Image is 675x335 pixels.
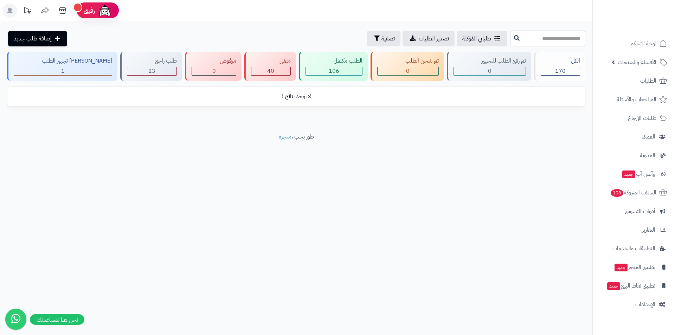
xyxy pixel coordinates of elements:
[606,281,655,291] span: تطبيق نقاط البيع
[615,264,628,271] span: جديد
[597,147,671,164] a: المدونة
[6,52,119,81] a: [PERSON_NAME] تجهيز الطلب 1
[306,67,362,75] div: 106
[19,4,36,19] a: تحديثات المنصة
[8,31,67,46] a: إضافة طلب جديد
[622,170,635,178] span: جديد
[612,244,655,253] span: التطبيقات والخدمات
[611,189,623,197] span: 108
[597,221,671,238] a: التقارير
[597,259,671,276] a: تطبيق المتجرجديد
[127,67,176,75] div: 23
[597,91,671,108] a: المراجعات والأسئلة
[192,67,236,75] div: 0
[625,206,655,216] span: أدوات التسويق
[184,52,243,81] a: مرفوض 0
[597,35,671,52] a: لوحة التحكم
[403,31,455,46] a: تصدير الطلبات
[454,57,526,65] div: تم رفع الطلب للتجهيز
[597,296,671,313] a: الإعدادات
[119,52,184,81] a: طلب راجع 23
[367,31,400,46] button: تصفية
[297,52,369,81] a: الطلب مكتمل 106
[127,57,177,65] div: طلب راجع
[541,57,580,65] div: الكل
[7,87,585,106] td: لا توجد نتائج !
[378,67,438,75] div: 0
[597,277,671,294] a: تطبيق نقاط البيعجديد
[462,34,491,43] span: طلباتي المُوكلة
[377,57,439,65] div: تم شحن الطلب
[381,34,395,43] span: تصفية
[607,282,620,290] span: جديد
[419,34,449,43] span: تصدير الطلبات
[212,67,216,75] span: 0
[329,67,339,75] span: 106
[555,67,566,75] span: 170
[597,184,671,201] a: السلات المتروكة108
[635,299,655,309] span: الإعدادات
[98,4,112,18] img: ai-face.png
[640,150,655,160] span: المدونة
[454,67,526,75] div: 0
[640,76,656,86] span: الطلبات
[610,188,656,198] span: السلات المتروكة
[597,240,671,257] a: التطبيقات والخدمات
[192,57,236,65] div: مرفوض
[630,39,656,49] span: لوحة التحكم
[597,72,671,89] a: الطلبات
[488,67,491,75] span: 0
[14,67,112,75] div: 1
[279,133,291,141] a: متجرة
[614,262,655,272] span: تطبيق المتجر
[628,113,656,123] span: طلبات الإرجاع
[617,95,656,104] span: المراجعات والأسئلة
[14,34,52,43] span: إضافة طلب جديد
[597,128,671,145] a: العملاء
[306,57,362,65] div: الطلب مكتمل
[642,225,655,235] span: التقارير
[533,52,587,81] a: الكل170
[457,31,507,46] a: طلباتي المُوكلة
[148,67,155,75] span: 23
[445,52,533,81] a: تم رفع الطلب للتجهيز 0
[61,67,65,75] span: 1
[243,52,297,81] a: ملغي 40
[251,57,290,65] div: ملغي
[597,110,671,127] a: طلبات الإرجاع
[406,67,410,75] span: 0
[597,166,671,182] a: وآتس آبجديد
[597,203,671,220] a: أدوات التسويق
[618,57,656,67] span: الأقسام والمنتجات
[267,67,274,75] span: 40
[369,52,445,81] a: تم شحن الطلب 0
[251,67,290,75] div: 40
[622,169,655,179] span: وآتس آب
[14,57,112,65] div: [PERSON_NAME] تجهيز الطلب
[642,132,655,142] span: العملاء
[84,6,95,15] span: رفيق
